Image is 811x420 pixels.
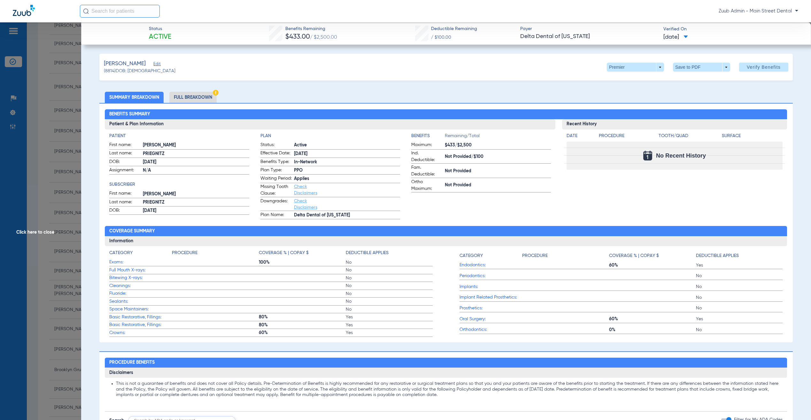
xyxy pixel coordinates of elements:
span: Ind. Deductible: [411,150,443,163]
button: Premier [607,63,664,72]
span: No [346,298,433,305]
span: Benefits Type: [260,159,292,166]
app-breakdown-title: Procedure [172,250,259,259]
span: Not Provided [445,182,551,189]
img: Search Icon [83,8,89,14]
span: [DATE] [663,33,688,41]
span: Yes [346,322,433,328]
span: Status [149,26,171,32]
h4: Subscriber [109,181,249,188]
span: / $2,500.00 [310,35,337,40]
span: Implants: [460,284,522,290]
li: Full Breakdown [169,92,217,103]
span: No [696,294,783,301]
span: $433.00 [285,34,310,40]
h4: Deductible Applies [696,253,739,259]
span: Space Maintainers: [109,306,172,313]
span: $433/$2,500 [445,142,551,149]
h3: Information [105,236,787,246]
span: Oral Surgery: [460,316,522,323]
span: Bitewing X-rays: [109,275,172,281]
span: No [346,306,433,313]
h4: Surface [722,133,783,139]
span: No [346,267,433,273]
span: No [346,259,433,266]
span: Maximum: [411,142,443,149]
span: 60% [259,330,346,336]
span: Yes [696,316,783,322]
span: First name: [109,190,141,198]
span: No [346,283,433,289]
a: Check Disclaimers [294,184,317,195]
img: Hazard [213,90,219,96]
span: First name: [109,142,141,149]
span: Verify Benefits [747,65,781,70]
span: Delta Dental of [US_STATE] [520,33,658,41]
span: Exams: [109,259,172,266]
h2: Coverage Summary [105,226,787,236]
a: Check Disclaimers [294,199,317,210]
span: Edit [153,62,159,68]
span: Waiting Period: [260,175,292,183]
app-breakdown-title: Deductible Applies [696,250,783,261]
span: / $100.00 [431,35,451,40]
h4: Plan [260,133,400,139]
span: PPO [294,167,400,174]
span: 60% [609,316,696,322]
img: Calendar [643,151,652,160]
span: 60% [609,262,696,268]
span: N/A [143,167,249,174]
span: Not Provided [445,168,551,175]
app-breakdown-title: Coverage % | Copay $ [609,250,696,261]
span: Applies [294,175,400,182]
li: This is not a guarantee of benefits and does not cover all Policy details. Pre-Determination of B... [116,381,783,398]
span: Sealants: [109,298,172,305]
h4: Procedure [522,253,548,259]
span: [PERSON_NAME] [143,191,249,198]
span: No [346,291,433,297]
span: Active [294,142,400,149]
h4: Category [109,250,133,256]
span: Benefits Remaining [285,26,337,32]
span: Yes [346,330,433,336]
h4: Coverage % | Copay $ [609,253,659,259]
span: Verified On [663,26,801,33]
span: Plan Type: [260,167,292,175]
span: Zuub Admin - Main Street Dental [719,8,798,14]
app-breakdown-title: Surface [722,133,783,142]
span: No [696,327,783,333]
span: DOB: [109,207,141,215]
span: PRIEGNITZ [143,199,249,206]
span: No [346,275,433,281]
h2: Benefits Summary [105,109,787,120]
app-breakdown-title: Coverage % | Copay $ [259,250,346,259]
span: [DATE] [143,207,249,214]
h2: Procedure Benefits [105,358,787,368]
span: 100% [259,259,346,266]
span: Active [149,33,171,42]
span: (8814) DOB: [DEMOGRAPHIC_DATA] [104,68,175,74]
span: Basic Restorative, Fillings: [109,322,172,328]
span: Last name: [109,199,141,206]
app-breakdown-title: Date [567,133,593,142]
span: Effective Date: [260,150,292,158]
button: Save to PDF [673,63,730,72]
h4: Date [567,133,593,139]
h4: Patient [109,133,249,139]
input: Search for patients [80,5,160,18]
app-breakdown-title: Category [460,250,522,261]
span: Remaining/Total [445,133,551,142]
span: No [696,284,783,290]
app-breakdown-title: Category [109,250,172,259]
span: Yes [346,314,433,320]
span: Last name: [109,150,141,158]
span: Basic Restorative, Fillings: [109,314,172,321]
span: [PERSON_NAME] [143,142,249,149]
span: Not Provided/$100 [445,153,551,160]
h3: Disclaimers [105,368,787,378]
span: Cleanings: [109,283,172,289]
span: Endodontics: [460,262,522,268]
